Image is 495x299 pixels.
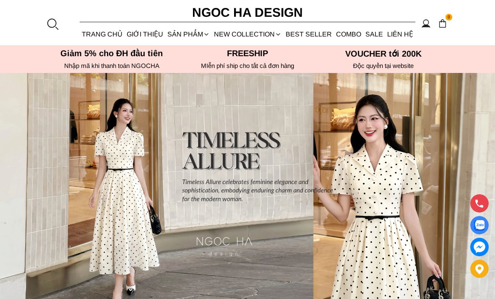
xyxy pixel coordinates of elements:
[385,23,415,45] a: LIÊN HỆ
[318,49,449,59] h5: VOUCHER tới 200K
[363,23,385,45] a: SALE
[438,19,447,28] img: img-CART-ICON-ksit0nf1
[474,220,485,231] img: Display image
[182,62,313,70] h6: MIễn phí ship cho tất cả đơn hàng
[470,216,489,234] a: Display image
[227,49,268,58] font: Freeship
[64,62,159,69] font: Nhập mã khi thanh toán NGOCHA
[318,62,449,70] h6: Độc quyền tại website
[445,14,452,21] span: 0
[470,238,489,256] a: messenger
[212,23,284,45] a: NEW COLLECTION
[60,49,163,58] font: Giảm 5% cho ĐH đầu tiên
[165,23,212,45] div: SẢN PHẨM
[284,23,334,45] a: BEST SELLER
[80,23,125,45] a: TRANG CHỦ
[125,23,165,45] a: GIỚI THIỆU
[334,23,363,45] a: Combo
[164,3,331,23] a: Ngoc Ha Design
